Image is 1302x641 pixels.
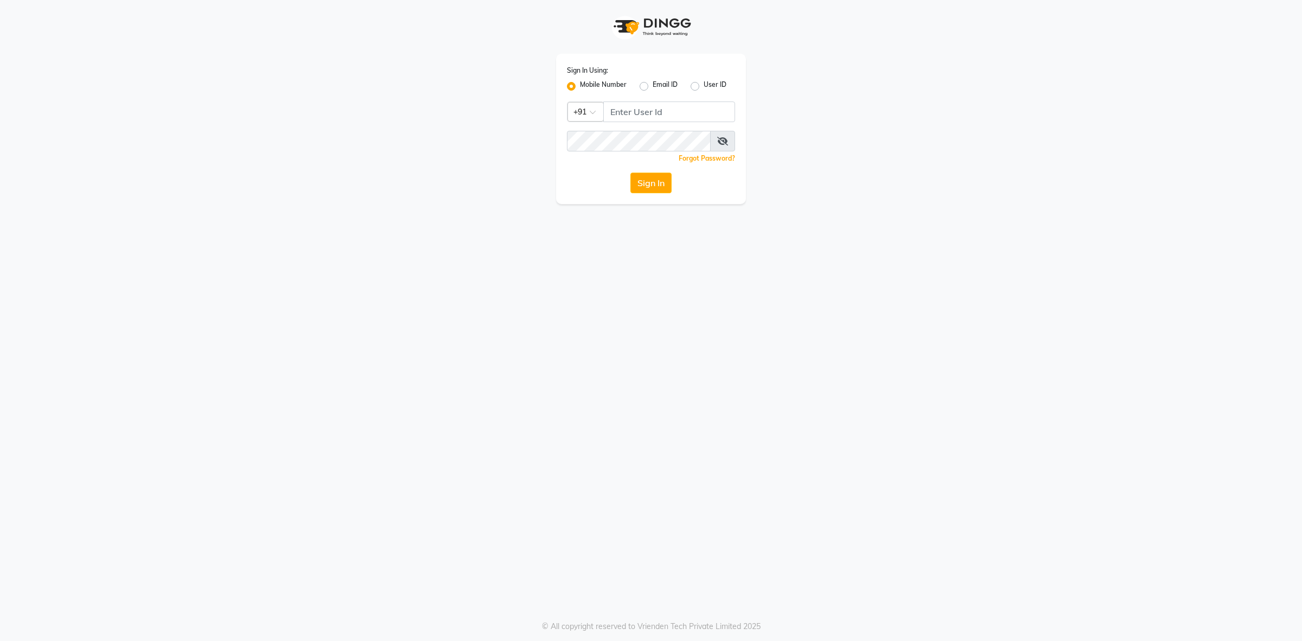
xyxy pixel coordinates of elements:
input: Username [603,101,735,122]
label: Mobile Number [580,80,627,93]
label: Sign In Using: [567,66,608,75]
input: Username [567,131,711,151]
label: Email ID [653,80,678,93]
button: Sign In [630,173,672,193]
img: logo1.svg [608,11,694,43]
a: Forgot Password? [679,154,735,162]
label: User ID [704,80,726,93]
